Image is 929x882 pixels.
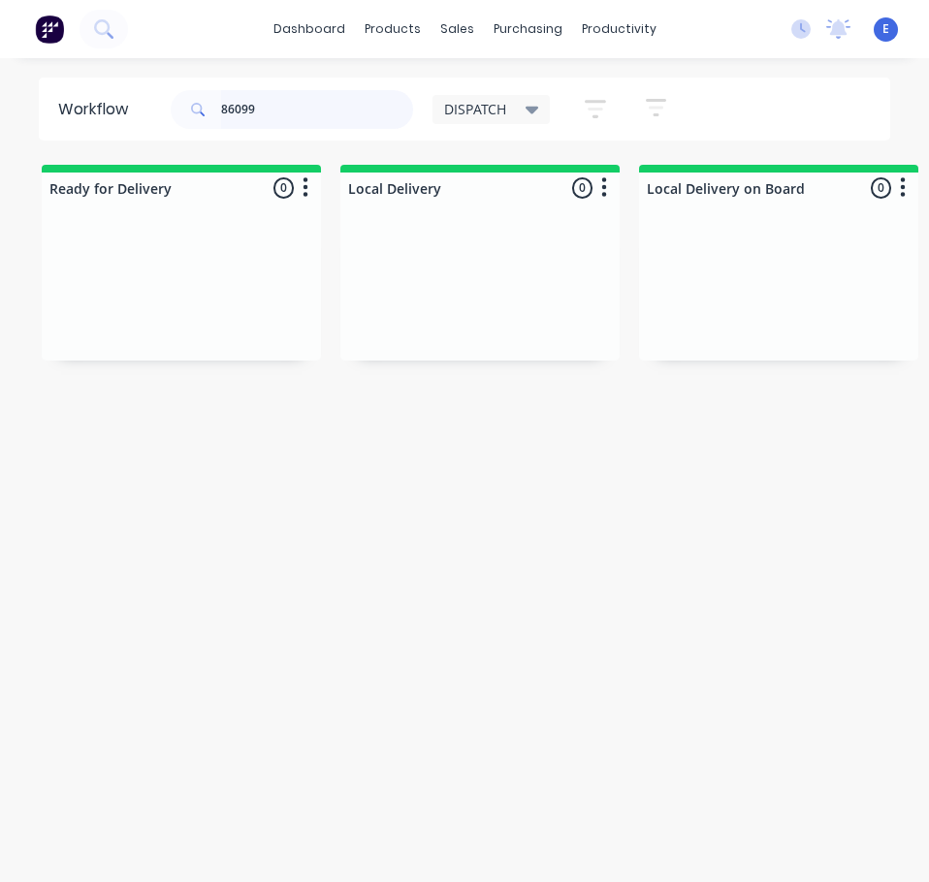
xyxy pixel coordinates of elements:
div: sales [431,15,484,44]
input: Search for orders... [221,90,413,129]
div: productivity [572,15,666,44]
div: products [355,15,431,44]
div: purchasing [484,15,572,44]
a: dashboard [264,15,355,44]
img: Factory [35,15,64,44]
span: DISPATCH [444,99,506,119]
span: E [882,20,889,38]
div: Workflow [58,98,138,121]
